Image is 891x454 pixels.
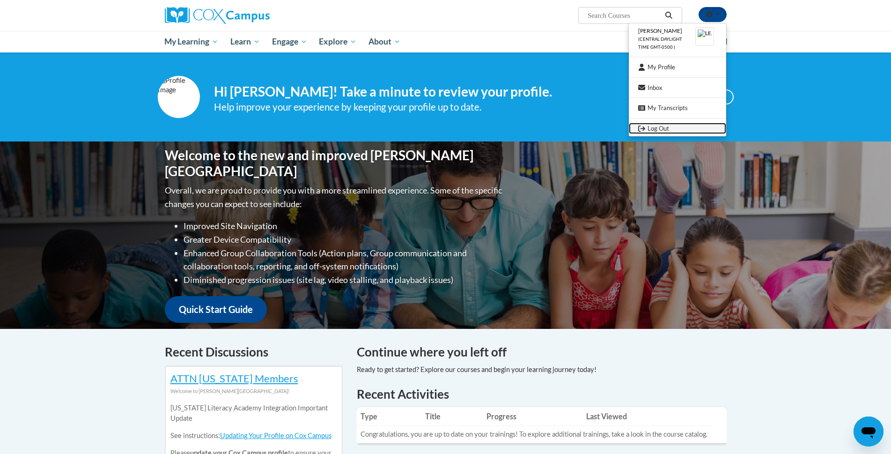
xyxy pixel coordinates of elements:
[629,82,726,94] a: Inbox
[159,31,225,52] a: My Learning
[214,84,662,100] h4: Hi [PERSON_NAME]! Take a minute to review your profile.
[629,123,726,134] a: Logout
[319,36,356,47] span: Explore
[165,7,343,24] a: Cox Campus
[165,148,504,179] h1: Welcome to the new and improved [PERSON_NAME][GEOGRAPHIC_DATA]
[165,296,267,323] a: Quick Start Guide
[224,31,266,52] a: Learn
[368,36,400,47] span: About
[165,343,343,361] h4: Recent Discussions
[587,10,662,21] input: Search Courses
[362,31,406,52] a: About
[184,273,504,287] li: Diminished progression issues (site lag, video stalling, and playback issues)
[357,343,727,361] h4: Continue where you left off
[230,36,260,47] span: Learn
[662,10,676,21] button: Search
[421,407,483,426] th: Title
[165,184,504,211] p: Overall, we are proud to provide you with a more streamlined experience. Some of the specific cha...
[483,407,582,426] th: Progress
[214,99,662,115] div: Help improve your experience by keeping your profile up to date.
[582,407,711,426] th: Last Viewed
[695,27,714,46] img: Learner Profile Avatar
[220,432,331,439] a: Updating Your Profile on Cox Campus
[184,233,504,246] li: Greater Device Compatibility
[638,37,682,50] span: (Central Daylight Time GMT-0500 )
[165,7,270,24] img: Cox Campus
[357,426,711,443] td: Congratulations, you are up to date on your trainings! To explore additional trainings, take a lo...
[854,417,884,447] iframe: Button to launch messaging window
[313,31,362,52] a: Explore
[170,372,298,385] a: ATTN [US_STATE] Members
[638,27,682,34] span: [PERSON_NAME]
[184,246,504,274] li: Enhanced Group Collaboration Tools (Action plans, Group communication and collaboration tools, re...
[629,61,726,73] a: My Profile
[151,31,741,52] div: Main menu
[170,386,337,396] div: Welcome to [PERSON_NAME][GEOGRAPHIC_DATA]!
[170,403,337,424] p: [US_STATE] Literacy Academy Integration Important Update
[272,36,307,47] span: Engage
[357,386,727,402] h1: Recent Activities
[184,219,504,233] li: Improved Site Navigation
[164,36,218,47] span: My Learning
[170,431,337,441] p: See instructions:
[699,7,727,22] button: Account Settings
[629,102,726,114] a: My Transcripts
[357,407,422,426] th: Type
[266,31,313,52] a: Engage
[158,76,200,118] img: Profile Image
